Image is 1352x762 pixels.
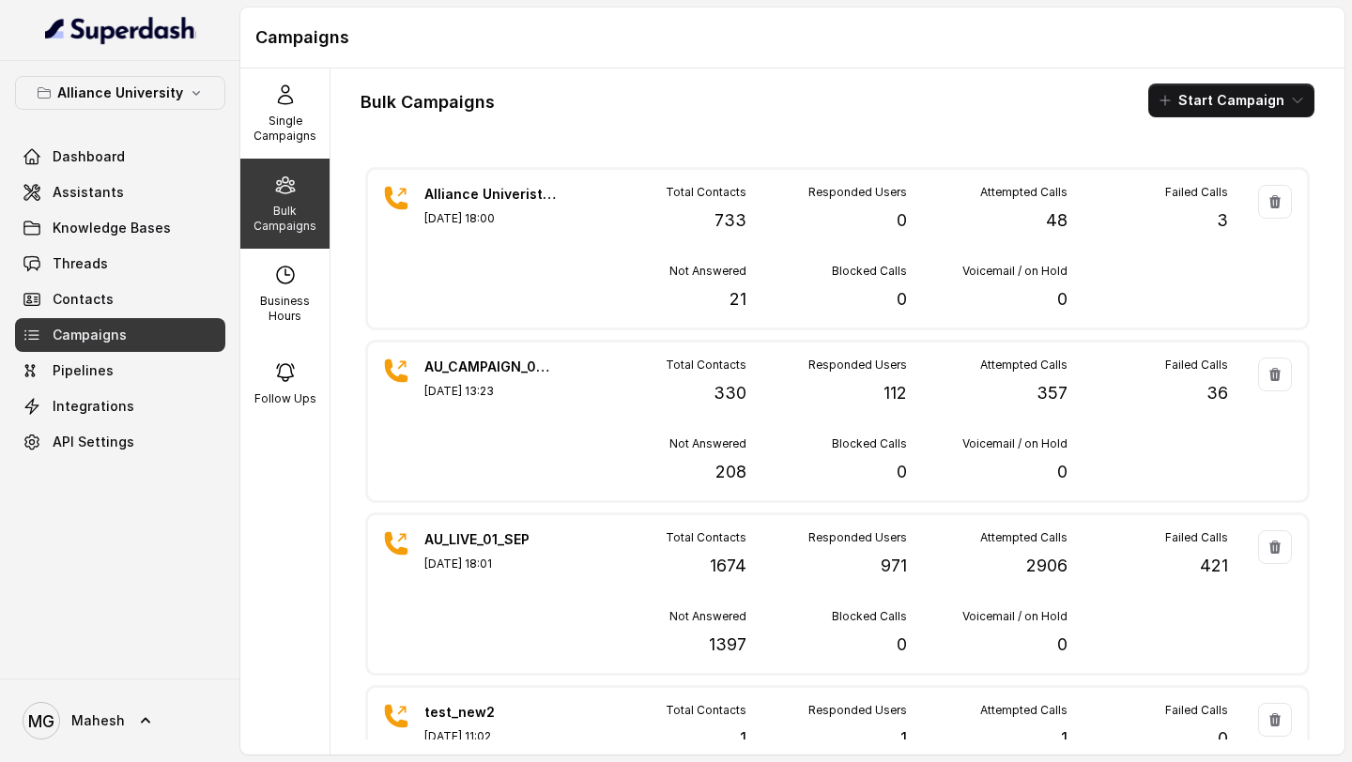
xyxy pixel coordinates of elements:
[808,185,907,200] p: Responded Users
[15,318,225,352] a: Campaigns
[1061,725,1068,752] p: 1
[53,397,134,416] span: Integrations
[897,632,907,658] p: 0
[883,380,907,406] p: 112
[962,264,1068,279] p: Voicemail / on Hold
[808,358,907,373] p: Responded Users
[714,380,746,406] p: 330
[832,264,907,279] p: Blocked Calls
[424,185,556,204] p: Alliance Univeristy_Campaign_04_sep
[1165,185,1228,200] p: Failed Calls
[254,391,316,406] p: Follow Ups
[45,15,196,45] img: light.svg
[424,530,556,549] p: AU_LIVE_01_SEP
[1026,553,1068,579] p: 2906
[1165,703,1228,718] p: Failed Calls
[669,609,746,624] p: Not Answered
[832,436,907,451] p: Blocked Calls
[1046,207,1068,234] p: 48
[15,389,225,423] a: Integrations
[424,384,556,399] p: [DATE] 13:23
[248,204,322,234] p: Bulk Campaigns
[666,703,746,718] p: Total Contacts
[881,553,907,579] p: 971
[1165,530,1228,545] p: Failed Calls
[53,183,124,202] span: Assistants
[897,459,907,485] p: 0
[361,87,495,117] h1: Bulk Campaigns
[666,358,746,373] p: Total Contacts
[897,207,907,234] p: 0
[715,459,746,485] p: 208
[1057,632,1068,658] p: 0
[53,361,114,380] span: Pipelines
[15,247,225,281] a: Threads
[740,725,746,752] p: 1
[666,530,746,545] p: Total Contacts
[980,358,1068,373] p: Attempted Calls
[424,556,556,571] p: [DATE] 18:01
[1200,553,1228,579] p: 421
[730,286,746,312] p: 21
[15,425,225,459] a: API Settings
[53,254,108,273] span: Threads
[248,114,322,144] p: Single Campaigns
[424,211,556,226] p: [DATE] 18:00
[1218,725,1228,752] p: 0
[709,632,746,658] p: 1397
[15,694,225,747] a: Mahesh
[980,703,1068,718] p: Attempted Calls
[1165,358,1228,373] p: Failed Calls
[1206,380,1228,406] p: 36
[424,729,556,744] p: [DATE] 11:02
[808,703,907,718] p: Responded Users
[980,185,1068,200] p: Attempted Calls
[1057,286,1068,312] p: 0
[53,147,125,166] span: Dashboard
[1057,459,1068,485] p: 0
[57,82,183,104] p: Alliance University
[900,725,907,752] p: 1
[710,553,746,579] p: 1674
[669,436,746,451] p: Not Answered
[71,711,125,730] span: Mahesh
[53,433,134,451] span: API Settings
[424,703,556,722] p: test_new2
[53,326,127,344] span: Campaigns
[53,290,114,309] span: Contacts
[897,286,907,312] p: 0
[15,354,225,388] a: Pipelines
[1037,380,1068,406] p: 357
[832,609,907,624] p: Blocked Calls
[1217,207,1228,234] p: 3
[28,711,54,731] text: MG
[669,264,746,279] p: Not Answered
[248,294,322,324] p: Business Hours
[15,140,225,174] a: Dashboard
[962,609,1068,624] p: Voicemail / on Hold
[53,219,171,237] span: Knowledge Bases
[1148,84,1314,117] button: Start Campaign
[666,185,746,200] p: Total Contacts
[714,207,746,234] p: 733
[15,175,225,209] a: Assistants
[424,358,556,376] p: AU_CAMPAIGN_03_SEP_2025
[255,23,1329,53] h1: Campaigns
[962,436,1068,451] p: Voicemail / on Hold
[15,282,225,316] a: Contacts
[980,530,1068,545] p: Attempted Calls
[15,211,225,245] a: Knowledge Bases
[808,530,907,545] p: Responded Users
[15,76,225,110] button: Alliance University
